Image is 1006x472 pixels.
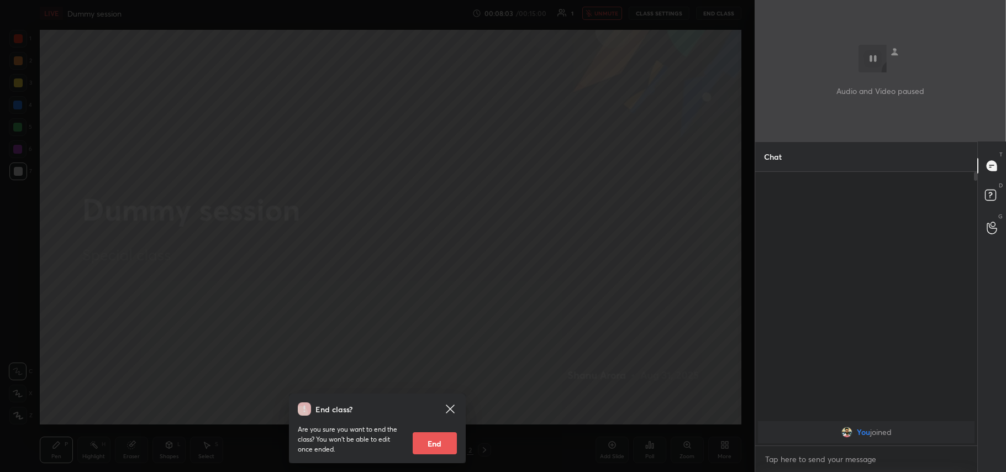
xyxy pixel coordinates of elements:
[999,181,1003,190] p: D
[998,212,1003,221] p: G
[755,142,791,171] p: Chat
[836,85,924,97] p: Audio and Video paused
[870,428,891,437] span: joined
[841,427,852,438] img: f94f666b75404537a3dc3abc1e0511f3.jpg
[999,150,1003,159] p: T
[298,424,404,454] p: Are you sure you want to end the class? You won’t be able to edit once ended.
[315,403,352,415] h4: End class?
[755,419,977,445] div: grid
[413,432,457,454] button: End
[856,428,870,437] span: You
